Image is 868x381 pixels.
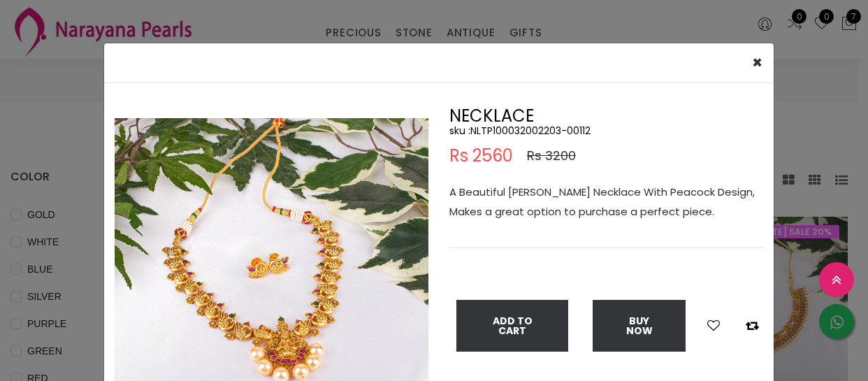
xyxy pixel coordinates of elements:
h2: NECKLACE [449,108,763,124]
span: Rs 2560 [449,148,513,164]
p: A Beautiful [PERSON_NAME] Necklace With Peacock Design, Makes a great option to purchase a perfec... [449,182,763,222]
button: Add to compare [742,317,763,335]
button: Buy Now [593,300,686,352]
button: Add to wishlist [703,317,724,335]
span: Rs 3200 [527,148,576,164]
button: Add To Cart [456,300,568,352]
span: × [752,51,762,74]
h5: sku : NLTP100032002203-00112 [449,124,763,137]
